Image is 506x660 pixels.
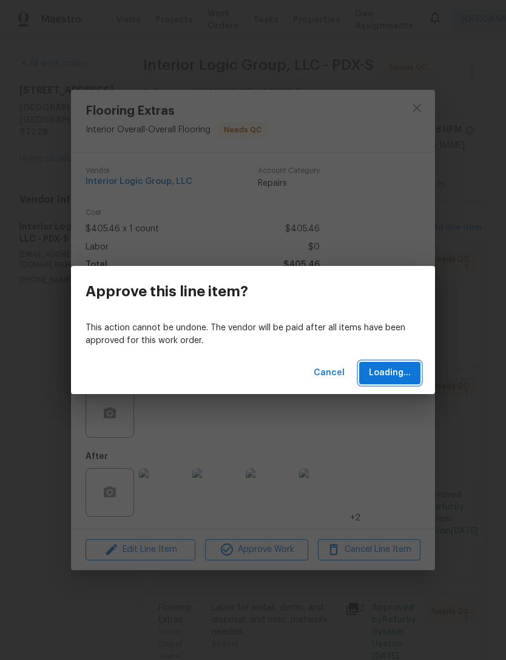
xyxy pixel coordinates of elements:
h3: Approve this line item? [86,283,248,300]
span: Loading... [369,366,411,381]
button: Cancel [309,362,349,384]
p: This action cannot be undone. The vendor will be paid after all items have been approved for this... [86,322,420,347]
span: Cancel [314,366,345,381]
button: Loading... [359,362,420,384]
